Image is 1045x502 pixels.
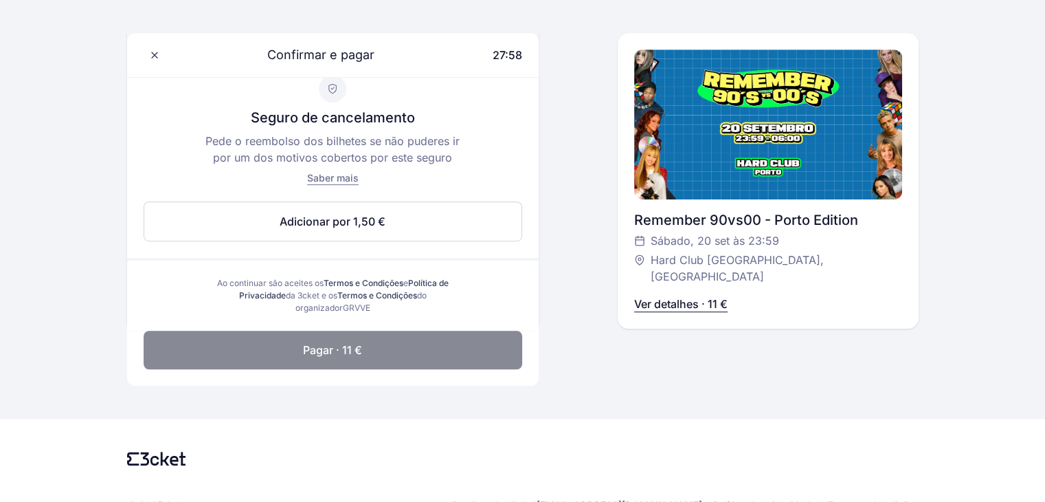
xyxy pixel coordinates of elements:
button: Pagar · 11 € [144,331,522,369]
div: Ao continuar são aceites os e da 3cket e os do organizador [204,277,462,314]
button: Adicionar por 1,50 € [144,201,522,241]
p: Seguro de cancelamento [251,108,415,127]
span: 27:58 [493,48,522,62]
span: Confirmar e pagar [251,45,374,65]
a: Termos e Condições [337,290,417,301]
p: Ver detalhes · 11 € [634,296,728,312]
a: Termos e Condições [324,278,403,288]
div: Remember 90vs00 - Porto Edition [634,210,902,230]
span: Adicionar por 1,50 € [280,213,385,230]
span: Saber mais [307,172,359,184]
span: GRVVE [343,303,370,313]
span: Pagar · 11 € [303,342,362,358]
p: Pede o reembolso dos bilhetes se não puderes ir por um dos motivos cobertos por este seguro [201,133,464,166]
span: Hard Club [GEOGRAPHIC_DATA], [GEOGRAPHIC_DATA] [651,252,888,285]
span: Sábado, 20 set às 23:59 [651,232,779,249]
